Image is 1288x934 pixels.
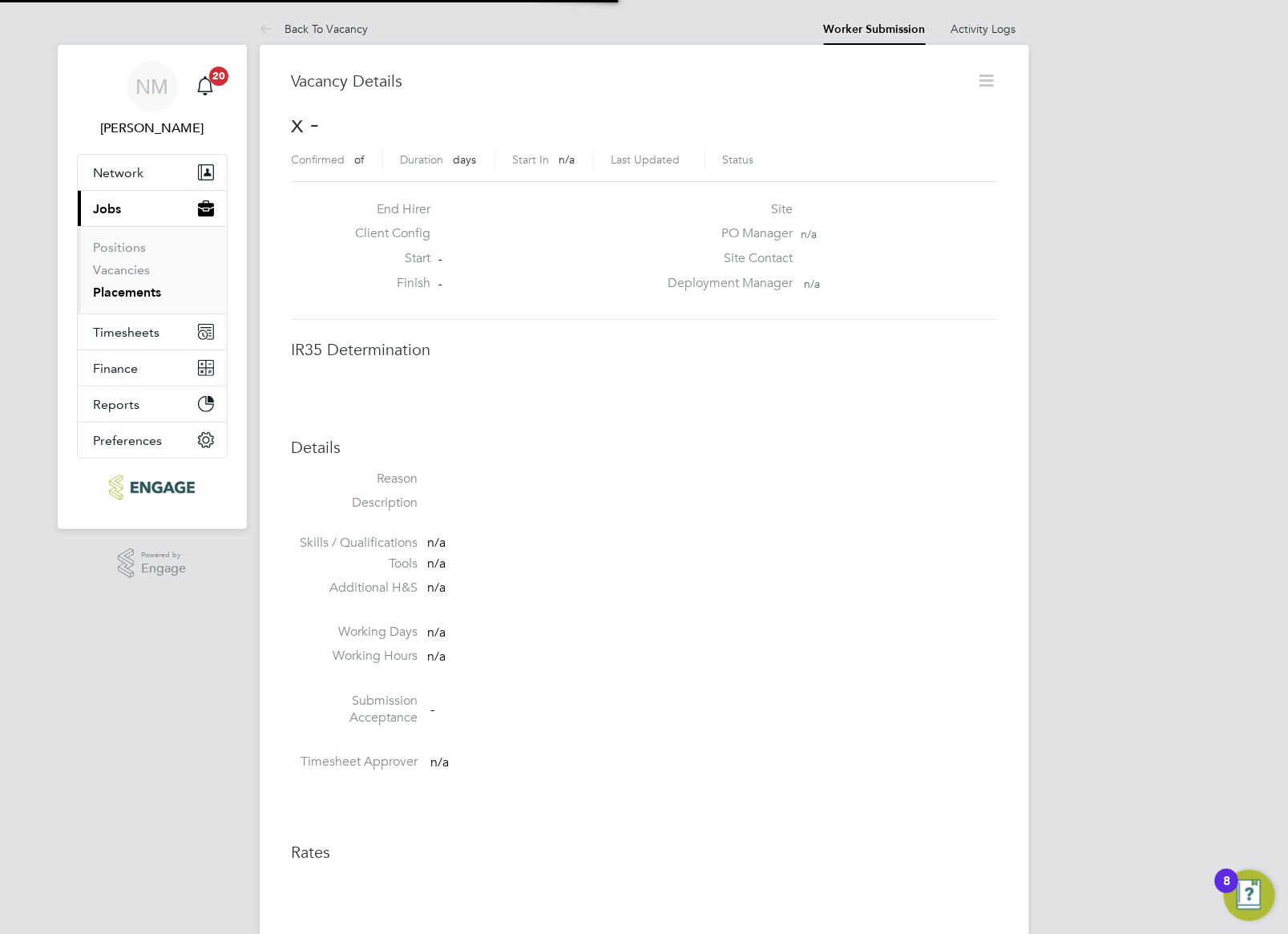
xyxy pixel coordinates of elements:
button: Timesheets [78,314,227,350]
h3: Vacancy Details [292,71,953,91]
label: Start [342,250,430,267]
nav: Main navigation [58,45,247,529]
label: Submission Acceptance [292,693,418,726]
label: Skills / Qualifications [292,535,418,552]
button: Jobs [78,191,227,226]
label: Reason [292,471,418,487]
span: Jobs [94,201,122,216]
label: Finish [342,275,430,292]
button: Preferences [78,423,227,458]
span: n/a [428,580,446,596]
h3: IR35 Determination [292,339,997,360]
div: Jobs [78,226,227,313]
a: Go to home page [77,475,228,500]
button: Finance [78,350,227,386]
label: Working Days [292,624,418,641]
label: Client Config [342,225,430,242]
a: NM[PERSON_NAME] [77,61,228,138]
label: Description [292,495,418,511]
span: n/a [428,625,446,641]
img: ncclondon-logo-retina.png [109,475,195,500]
h3: Rates [292,842,997,863]
label: Last Updated [612,152,680,167]
label: End Hirer [342,201,430,218]
span: Nathan Morris [77,119,228,138]
span: Network [94,165,144,180]
span: NM [135,76,168,97]
span: Timesheets [94,325,160,340]
a: Vacancies [94,262,151,277]
span: n/a [428,649,446,665]
span: Preferences [94,433,163,448]
span: - [438,277,442,291]
span: n/a [559,152,575,167]
label: PO Manager [658,225,793,242]
span: n/a [801,227,817,241]
label: Site [658,201,793,218]
span: days [454,152,477,167]
label: Tools [292,556,418,572]
span: n/a [428,535,446,551]
label: Start In [513,152,550,167]
span: Finance [94,361,139,376]
span: x - [292,108,320,139]
button: Network [78,155,227,190]
span: - [438,252,442,266]
label: Timesheet Approver [292,754,418,770]
label: Working Hours [292,648,418,665]
label: Site Contact [658,250,793,267]
label: Additional H&S [292,580,418,596]
label: Confirmed [292,152,345,167]
a: Placements [94,285,162,300]
div: 8 [1223,881,1230,902]
span: n/a [804,277,820,291]
span: 20 [209,67,228,86]
label: Duration [401,152,444,167]
label: Deployment Manager [658,275,793,292]
span: of [355,152,365,167]
button: Open Resource Center, 8 new notifications [1224,870,1275,921]
span: Engage [141,562,186,576]
button: Reports [78,386,227,422]
a: Positions [94,240,147,255]
a: Back To Vacancy [260,22,369,36]
span: n/a [431,754,450,770]
span: - [431,702,435,718]
span: n/a [428,556,446,572]
label: Status [723,152,754,167]
span: Reports [94,397,140,412]
h3: Details [292,437,997,458]
a: Powered byEngage [118,548,186,579]
span: Powered by [141,548,186,562]
a: Activity Logs [951,22,1016,36]
a: Worker Submission [824,22,926,36]
a: 20 [189,61,221,112]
